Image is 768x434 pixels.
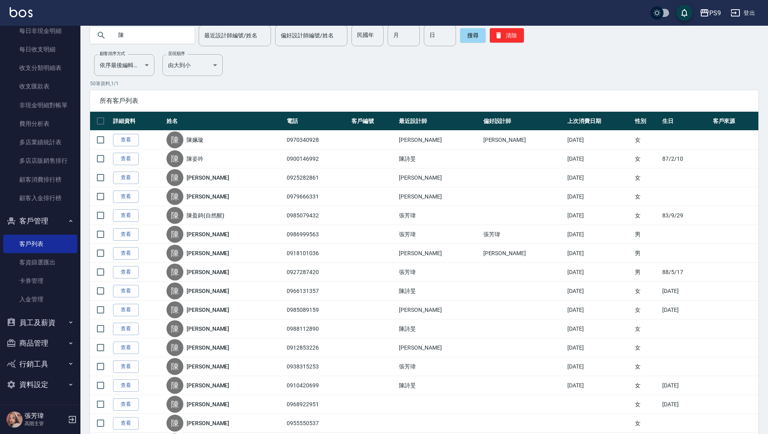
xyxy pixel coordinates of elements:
[285,149,349,168] td: 0900146992
[285,187,349,206] td: 0979666331
[100,97,749,105] span: 所有客戶列表
[397,263,481,282] td: 張芳瑋
[187,249,229,257] a: [PERSON_NAME]
[162,54,223,76] div: 由大到小
[565,282,633,301] td: [DATE]
[633,149,660,168] td: 女
[113,304,139,316] a: 查看
[285,131,349,149] td: 0970340928
[3,354,77,375] button: 行銷工具
[397,112,481,131] th: 最近設計師
[166,264,183,280] div: 陳
[285,357,349,376] td: 0938315253
[187,325,229,333] a: [PERSON_NAME]
[25,420,66,427] p: 高階主管
[565,168,633,187] td: [DATE]
[633,282,660,301] td: 女
[633,112,660,131] th: 性別
[166,358,183,375] div: 陳
[397,376,481,395] td: 陳詩旻
[3,133,77,151] a: 多店業績統計表
[397,244,481,263] td: [PERSON_NAME]
[3,59,77,77] a: 收支分類明細表
[633,395,660,414] td: 女
[633,206,660,225] td: 女
[166,283,183,299] div: 陳
[633,357,660,376] td: 女
[168,51,185,57] label: 呈現順序
[3,170,77,189] a: 顧客消費排行榜
[660,282,711,301] td: [DATE]
[285,244,349,263] td: 0918101036
[3,40,77,59] a: 每日收支明細
[565,206,633,225] td: [DATE]
[397,357,481,376] td: 張芳瑋
[166,207,183,224] div: 陳
[113,247,139,260] a: 查看
[660,112,711,131] th: 生日
[3,290,77,309] a: 入金管理
[187,136,203,144] a: 陳姵璇
[481,131,565,149] td: [PERSON_NAME]
[3,312,77,333] button: 員工及薪資
[113,172,139,184] a: 查看
[25,412,66,420] h5: 張芳瑋
[397,149,481,168] td: 陳詩旻
[676,5,692,21] button: save
[3,189,77,207] a: 顧客入金排行榜
[166,396,183,413] div: 陳
[166,339,183,356] div: 陳
[113,323,139,335] a: 查看
[285,282,349,301] td: 0966131357
[285,112,349,131] th: 電話
[113,285,139,297] a: 查看
[166,188,183,205] div: 陳
[397,206,481,225] td: 張芳瑋
[633,301,660,319] td: 女
[113,209,139,222] a: 查看
[481,225,565,244] td: 張芳瑋
[481,112,565,131] th: 偏好設計師
[187,155,203,163] a: 陳姿吟
[3,272,77,290] a: 卡券管理
[397,282,481,301] td: 陳詩旻
[166,131,183,148] div: 陳
[94,54,154,76] div: 依序最後編輯時間
[460,28,486,43] button: 搜尋
[187,211,224,219] a: 陳盈錡(自然醒)
[164,112,285,131] th: 姓名
[3,22,77,40] a: 每日非現金明細
[113,228,139,241] a: 查看
[565,338,633,357] td: [DATE]
[696,5,724,21] button: PS9
[397,301,481,319] td: [PERSON_NAME]
[285,376,349,395] td: 0910420699
[285,225,349,244] td: 0986999563
[633,414,660,433] td: 女
[10,7,33,17] img: Logo
[397,187,481,206] td: [PERSON_NAME]
[285,338,349,357] td: 0912853226
[113,342,139,354] a: 查看
[3,235,77,253] a: 客戶列表
[490,28,524,43] button: 清除
[565,263,633,282] td: [DATE]
[285,395,349,414] td: 0968922951
[187,287,229,295] a: [PERSON_NAME]
[565,244,633,263] td: [DATE]
[709,8,721,18] div: PS9
[187,344,229,352] a: [PERSON_NAME]
[660,206,711,225] td: 83/9/29
[187,362,229,371] a: [PERSON_NAME]
[565,357,633,376] td: [DATE]
[565,225,633,244] td: [DATE]
[565,319,633,338] td: [DATE]
[565,187,633,206] td: [DATE]
[187,174,229,182] a: [PERSON_NAME]
[113,360,139,373] a: 查看
[633,131,660,149] td: 女
[187,192,229,201] a: [PERSON_NAME]
[660,376,711,395] td: [DATE]
[660,301,711,319] td: [DATE]
[100,51,125,57] label: 顧客排序方式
